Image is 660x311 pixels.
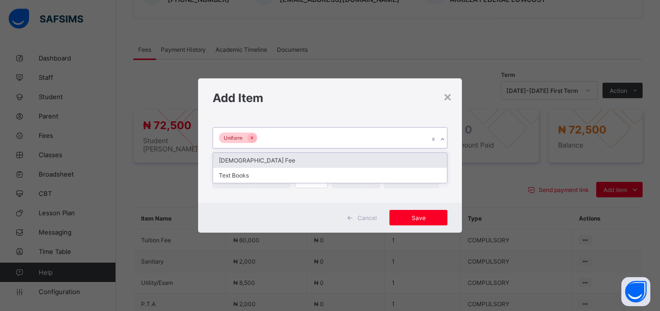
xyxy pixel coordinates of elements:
div: [DEMOGRAPHIC_DATA] Fee [213,153,447,168]
button: Open asap [621,277,650,306]
div: Text Books [213,168,447,183]
div: × [443,88,452,104]
span: Cancel [358,214,377,222]
span: Save [397,214,440,222]
h1: Add Item [213,91,447,105]
div: Uniform [219,133,247,144]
